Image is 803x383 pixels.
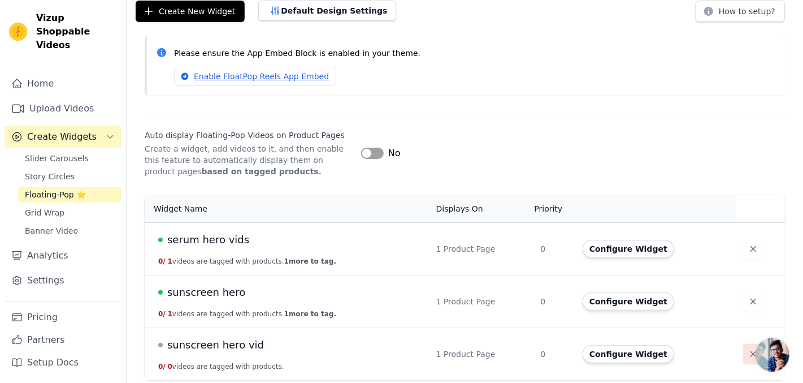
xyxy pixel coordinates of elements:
div: 1 Product Page [436,348,527,360]
span: Live Published [158,238,163,242]
a: Open chat [756,338,789,372]
strong: based on tagged products. [202,167,322,176]
img: Vizup [9,23,27,41]
a: Setup Docs [5,351,121,374]
button: Configure Widget [583,345,674,363]
div: 1 Product Page [436,243,527,255]
button: How to setup? [696,1,785,22]
a: Banner Video [18,223,121,239]
a: Grid Wrap [18,205,121,221]
button: Create Widgets [5,126,121,148]
span: Live Published [158,290,163,295]
button: 0/ 0videos are tagged with products. [158,362,284,371]
span: 0 / [158,257,166,265]
span: 1 [168,257,172,265]
span: serum hero vids [167,232,249,248]
span: 1 more to tag. [284,310,336,318]
span: 0 [168,363,172,371]
button: Delete widget [743,239,763,259]
span: Create Widgets [27,130,97,144]
p: Create a widget, add videos to it, and then enable this feature to automatically display them on ... [145,143,352,177]
span: Story Circles [25,171,75,182]
span: 1 more to tag. [284,257,336,265]
th: Priority [534,195,576,223]
a: Slider Carousels [18,150,121,166]
a: How to setup? [696,8,785,19]
a: Settings [5,269,121,292]
th: Widget Name [145,195,429,223]
span: No [388,147,401,160]
p: Please ensure the App Embed Block is enabled in your theme. [174,47,776,60]
div: 1 Product Page [436,296,527,307]
span: sunscreen hero [167,285,245,300]
button: Create New Widget [136,1,245,22]
button: 0/ 1videos are tagged with products.1more to tag. [158,309,336,319]
button: Configure Widget [583,292,674,311]
td: 0 [534,275,576,328]
a: Home [5,72,121,95]
button: Delete widget [743,344,763,364]
button: Default Design Settings [258,1,396,21]
a: Story Circles [18,169,121,184]
span: Banner Video [25,225,78,236]
button: 0/ 1videos are tagged with products.1more to tag. [158,257,336,266]
td: 0 [534,328,576,380]
a: Floating-Pop ⭐ [18,187,121,203]
span: Vizup Shoppable Videos [36,11,117,52]
button: No [361,147,401,160]
button: Configure Widget [583,240,674,258]
button: Delete widget [743,291,763,312]
span: Floating-Pop ⭐ [25,189,86,200]
td: 0 [534,222,576,275]
span: 0 / [158,310,166,318]
span: sunscreen hero vid [167,337,264,353]
th: Displays On [429,195,534,223]
span: Draft Status [158,343,163,347]
a: Analytics [5,244,121,267]
span: 0 / [158,363,166,371]
span: 1 [168,310,172,318]
a: Enable FloatPop Reels App Embed [174,67,336,86]
a: Pricing [5,306,121,329]
span: Slider Carousels [25,153,89,164]
a: Upload Videos [5,97,121,120]
label: Auto display Floating-Pop Videos on Product Pages [145,130,352,141]
span: Grid Wrap [25,207,64,218]
a: Partners [5,329,121,351]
